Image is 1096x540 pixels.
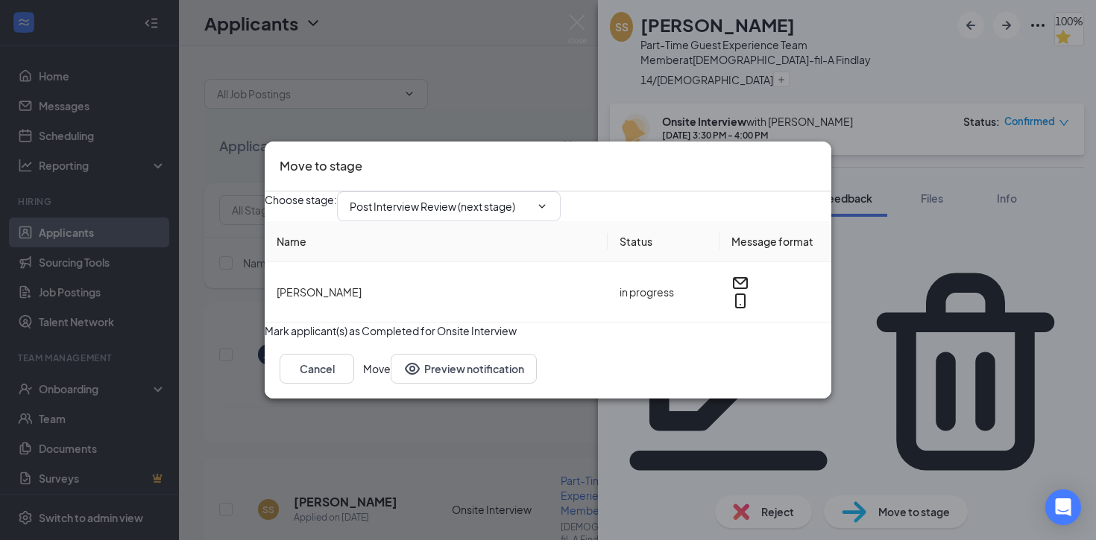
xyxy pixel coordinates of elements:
[280,354,354,384] button: Cancel
[608,262,719,323] td: in progress
[731,292,749,310] svg: MobileSms
[731,274,749,292] svg: Email
[391,354,537,384] button: Preview notificationEye
[265,221,608,262] th: Name
[277,285,362,299] span: [PERSON_NAME]
[265,191,337,221] span: Choose stage :
[608,221,719,262] th: Status
[536,200,548,212] svg: ChevronDown
[403,360,421,378] svg: Eye
[280,156,362,176] h3: Move to stage
[719,221,831,262] th: Message format
[265,323,517,339] span: Mark applicant(s) as Completed for Onsite Interview
[363,354,391,384] button: Move
[1045,489,1081,525] div: Open Intercom Messenger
